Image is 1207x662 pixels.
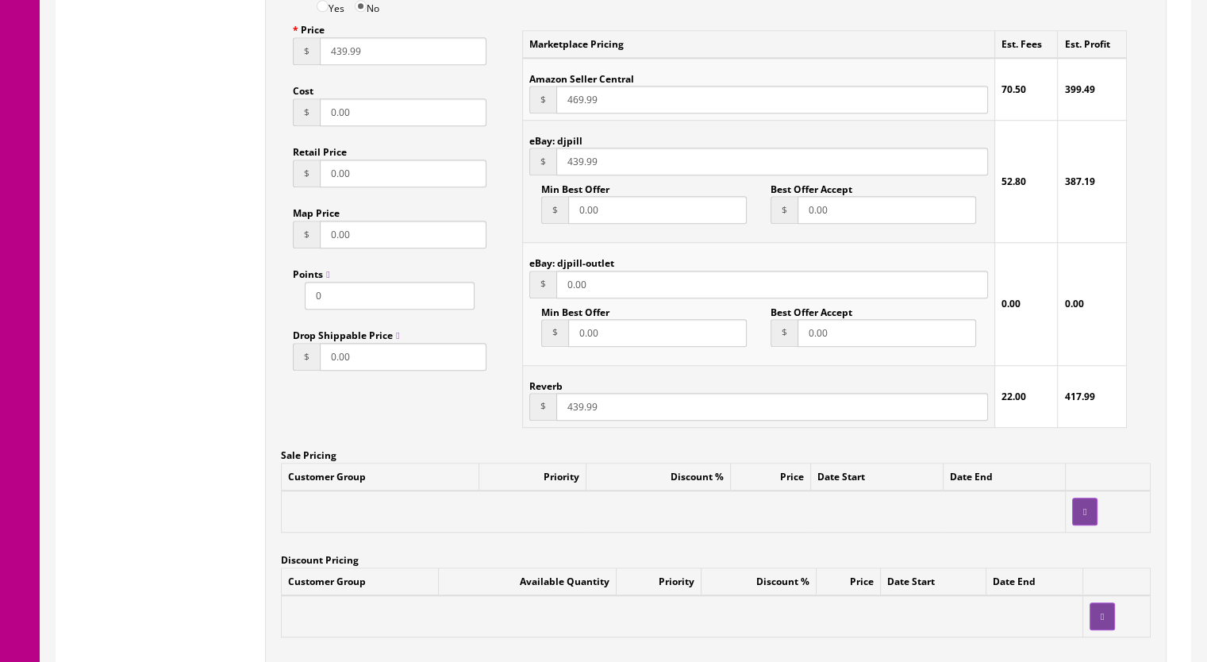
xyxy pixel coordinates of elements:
input: This should be a number with up to 2 decimal places. [556,393,988,421]
strong: 0.00 [1064,297,1083,310]
font: You are looking at a [PERSON_NAME] PDA140-MS [PERSON_NAME] in excellent working condition. This i... [37,103,863,142]
td: Discount % [702,568,817,596]
strong: 417.99 [1064,390,1094,403]
span: $ [529,393,556,421]
input: This should be a number with up to 2 decimal places. [568,319,747,347]
td: Marketplace Pricing [523,31,995,59]
span: $ [541,196,568,224]
label: Retail Price [293,138,347,160]
span: $ [293,37,320,65]
span: $ [529,148,556,175]
strong: [PERSON_NAME] PDA-140F-MS [261,21,639,50]
input: This should be a number with up to 2 decimal places. [320,221,486,248]
label: Cost [293,77,313,98]
td: Price [730,463,811,491]
label: eBay: djpill [529,127,582,148]
label: Discount Pricing [281,546,359,568]
span: $ [529,86,556,114]
input: This should be a number with up to 2 decimal places. [320,98,486,126]
td: Date Start [880,568,986,596]
input: This should be a number with up to 2 decimal places. [556,271,988,298]
td: Available Quantity [439,568,617,596]
label: Best Offer Accept [771,175,852,196]
label: Map Price [293,199,340,221]
input: This should be a number with up to 2 decimal places. [320,37,486,65]
strong: 70.50 [1001,83,1026,96]
span: $ [541,319,568,347]
label: Price [293,16,325,37]
input: This should be a number with up to 2 decimal places. [798,319,976,347]
input: This should be a number with up to 2 decimal places. [798,196,976,224]
td: Est. Profit [1058,31,1127,59]
span: $ [293,160,320,187]
td: Discount % [586,463,730,491]
span: Drop Shippable Price [293,329,399,342]
font: This item is already packaged and ready for shipment so this will ship quick. Buy with confidence... [29,195,871,234]
label: Min Best Offer [541,175,609,196]
td: Est. Fees [995,31,1058,59]
strong: 52.80 [1001,175,1026,188]
span: Points [293,267,329,281]
input: This should be a number with up to 2 decimal places. [556,86,988,114]
td: Date Start [811,463,944,491]
strong: Please note: There is a scratch on the side of this pad as shown in pictures. [199,160,700,178]
td: Priority [479,463,586,491]
strong: 0.00 [1001,297,1021,310]
td: Price [816,568,880,596]
span: $ [293,343,320,371]
td: Date End [986,568,1082,596]
label: Amazon Seller Central [529,65,634,86]
label: eBay: djpill-outlet [529,249,614,270]
input: Points [305,282,475,310]
input: This should be a number with up to 2 decimal places. [568,196,747,224]
strong: VERY NICE! [466,126,549,142]
label: Best Offer Accept [771,298,852,319]
label: Min Best Offer [541,298,609,319]
input: This should be a number with up to 2 decimal places. [556,148,988,175]
span: $ [293,98,320,126]
strong: 399.49 [1064,83,1094,96]
strong: 22.00 [1001,390,1026,403]
strong: 387.19 [1064,175,1094,188]
span: $ [529,271,556,298]
td: Priority [617,568,702,596]
td: Customer Group [282,463,479,491]
span: $ [771,319,798,347]
td: Date End [944,463,1066,491]
input: This should be a number with up to 2 decimal places. [320,160,486,187]
label: Reverb [529,372,563,393]
label: Sale Pricing [281,441,336,463]
input: This should be a number with up to 2 decimal places. [320,343,486,371]
td: Customer Group [282,568,439,596]
span: $ [771,196,798,224]
span: $ [293,221,320,248]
